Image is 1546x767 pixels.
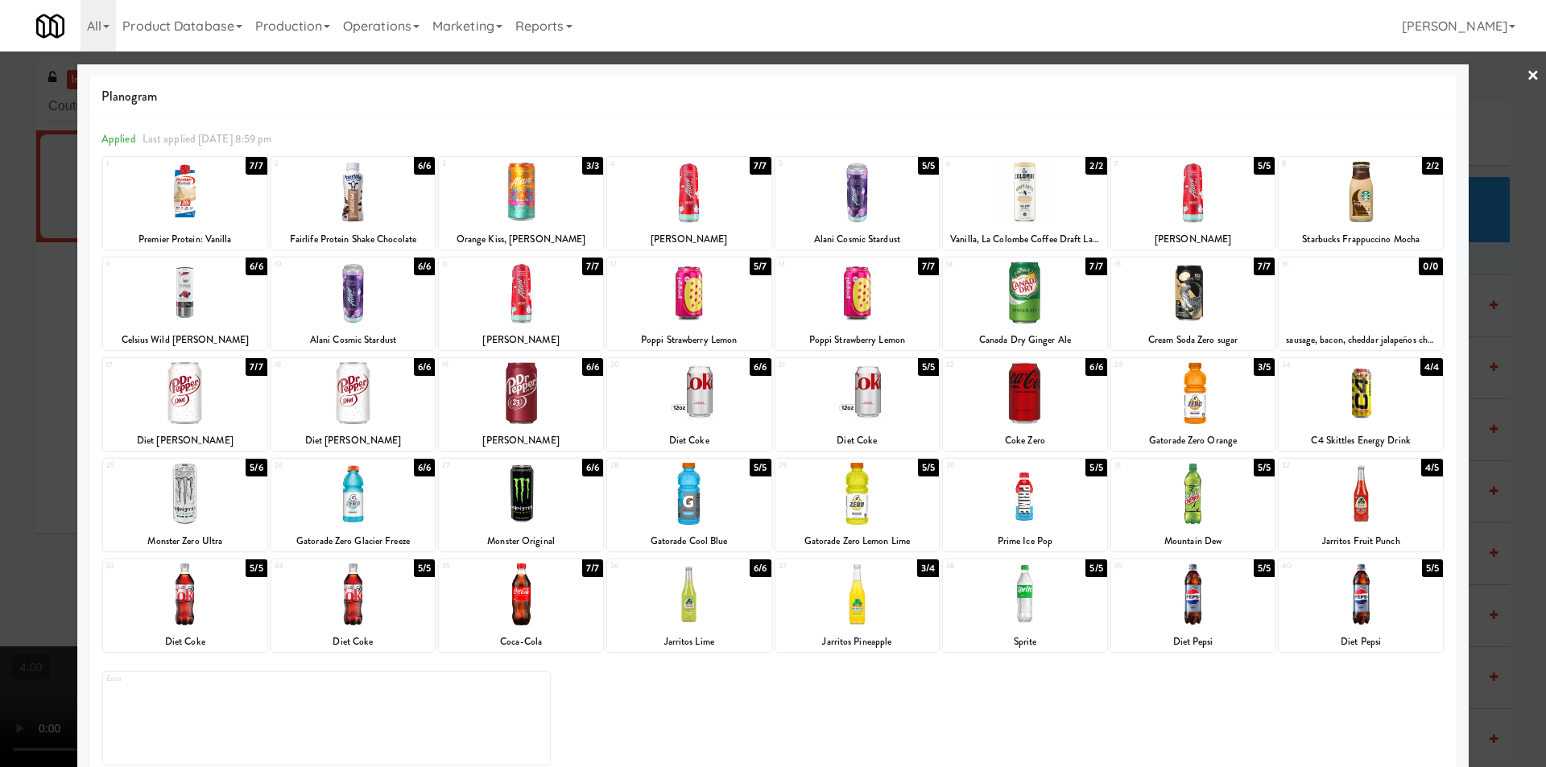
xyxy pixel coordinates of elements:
[775,258,940,350] div: 137/7Poppi Strawberry Lemon
[106,559,185,573] div: 33
[246,157,267,175] div: 7/7
[943,632,1107,652] div: Sprite
[271,330,436,350] div: Alani Cosmic Stardust
[610,358,689,372] div: 20
[442,358,521,372] div: 19
[1281,431,1441,451] div: C4 Skittles Energy Drink
[1111,459,1275,551] div: 315/5Mountain Dew
[103,672,550,765] div: Extra
[582,358,603,376] div: 6/6
[1114,258,1193,271] div: 15
[750,459,771,476] div: 5/5
[775,229,940,249] div: Alani Cosmic Stardust
[414,559,435,577] div: 5/5
[105,431,265,451] div: Diet [PERSON_NAME]
[271,431,436,451] div: Diet [PERSON_NAME]
[607,431,771,451] div: Diet Coke
[1254,157,1275,175] div: 5/5
[775,459,940,551] div: 295/5Gatorade Zero Lemon Lime
[610,431,769,451] div: Diet Coke
[275,258,353,271] div: 10
[439,559,603,652] div: 357/7Coca-Cola
[1111,157,1275,249] div: 75/5[PERSON_NAME]
[943,229,1107,249] div: Vanilla, La Colombe Coffee Draft Latte
[918,459,939,476] div: 5/5
[1114,632,1273,652] div: Diet Pepsi
[246,559,267,577] div: 5/5
[778,632,937,652] div: Jarritos Pineapple
[610,459,689,472] div: 28
[441,531,601,551] div: Monster Original
[1111,258,1275,350] div: 157/7Cream Soda Zero sugar
[607,531,771,551] div: Gatorade Cool Blue
[36,12,64,40] img: Micromart
[1279,431,1443,451] div: C4 Skittles Energy Drink
[441,431,601,451] div: [PERSON_NAME]
[275,358,353,372] div: 18
[607,559,771,652] div: 366/6Jarritos Lime
[143,131,272,146] span: Last applied [DATE] 8:59 pm
[775,358,940,451] div: 215/5Diet Coke
[103,559,267,652] div: 335/5Diet Coke
[1282,358,1361,372] div: 24
[1114,330,1273,350] div: Cream Soda Zero sugar
[105,632,265,652] div: Diet Coke
[439,431,603,451] div: [PERSON_NAME]
[1085,358,1106,376] div: 6/6
[945,229,1105,249] div: Vanilla, La Colombe Coffee Draft Latte
[945,531,1105,551] div: Prime Ice Pop
[946,157,1025,171] div: 6
[439,459,603,551] div: 276/6Monster Original
[274,632,433,652] div: Diet Coke
[943,330,1107,350] div: Canada Dry Ginger Ale
[1279,459,1443,551] div: 324/5Jarritos Fruit Punch
[439,157,603,249] div: 33/3Orange Kiss, [PERSON_NAME]
[246,258,267,275] div: 6/6
[945,330,1105,350] div: Canada Dry Ginger Ale
[442,258,521,271] div: 11
[610,330,769,350] div: Poppi Strawberry Lemon
[101,85,1445,109] span: Planogram
[1281,632,1441,652] div: Diet Pepsi
[1114,531,1273,551] div: Mountain Dew
[246,459,267,476] div: 5/6
[779,358,858,372] div: 21
[778,330,937,350] div: Poppi Strawberry Lemon
[1281,229,1441,249] div: Starbucks Frappuccino Mocha
[1254,258,1275,275] div: 7/7
[271,157,436,249] div: 26/6Fairlife Protein Shake Chocolate
[582,258,603,275] div: 7/7
[442,559,521,573] div: 35
[1282,258,1361,271] div: 16
[103,229,267,249] div: Premier Protein: Vanilla
[103,459,267,551] div: 255/6Monster Zero Ultra
[1114,229,1273,249] div: [PERSON_NAME]
[778,431,937,451] div: Diet Coke
[945,431,1105,451] div: Coke Zero
[1111,330,1275,350] div: Cream Soda Zero sugar
[414,358,435,376] div: 6/6
[1111,632,1275,652] div: Diet Pepsi
[775,531,940,551] div: Gatorade Zero Lemon Lime
[943,431,1107,451] div: Coke Zero
[1282,559,1361,573] div: 40
[106,672,326,686] div: Extra
[1114,559,1193,573] div: 39
[917,559,939,577] div: 3/4
[442,157,521,171] div: 3
[778,531,937,551] div: Gatorade Zero Lemon Lime
[103,431,267,451] div: Diet [PERSON_NAME]
[607,157,771,249] div: 47/7[PERSON_NAME]
[1281,330,1441,350] div: sausage, bacon, cheddar jalapeños cheese
[103,330,267,350] div: Celsius Wild [PERSON_NAME]
[775,559,940,652] div: 373/4Jarritos Pineapple
[1085,459,1106,476] div: 5/5
[271,258,436,350] div: 106/6Alani Cosmic Stardust
[1114,431,1273,451] div: Gatorade Zero Orange
[1114,459,1193,472] div: 31
[1421,459,1443,476] div: 4/5
[1282,459,1361,472] div: 32
[607,258,771,350] div: 125/7Poppi Strawberry Lemon
[439,531,603,551] div: Monster Original
[103,258,267,350] div: 96/6Celsius Wild [PERSON_NAME]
